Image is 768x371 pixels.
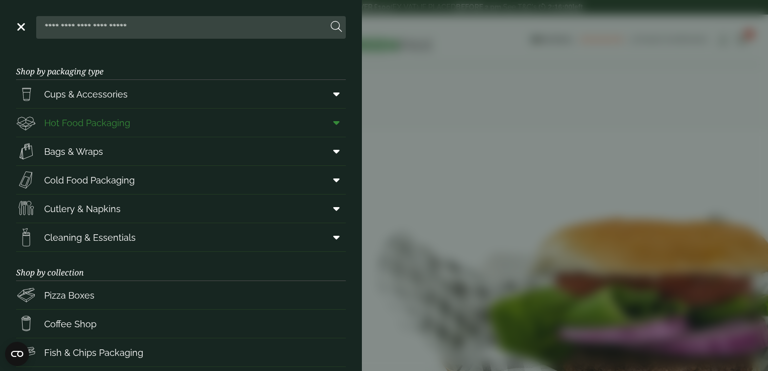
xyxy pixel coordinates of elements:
span: Fish & Chips Packaging [44,346,143,359]
a: Fish & Chips Packaging [16,338,346,366]
img: PintNhalf_cup.svg [16,84,36,104]
img: Pizza_boxes.svg [16,285,36,305]
span: Cleaning & Essentials [44,231,136,244]
img: HotDrink_paperCup.svg [16,314,36,334]
img: Sandwich_box.svg [16,170,36,190]
h3: Shop by packaging type [16,51,346,80]
img: Deli_box.svg [16,113,36,133]
span: Coffee Shop [44,317,97,331]
span: Cutlery & Napkins [44,202,121,216]
h3: Shop by collection [16,252,346,281]
img: Cutlery.svg [16,199,36,219]
span: Bags & Wraps [44,145,103,158]
button: Open CMP widget [5,342,29,366]
span: Cups & Accessories [44,87,128,101]
a: Cold Food Packaging [16,166,346,194]
a: Cups & Accessories [16,80,346,108]
a: Cutlery & Napkins [16,195,346,223]
img: open-wipe.svg [16,227,36,247]
img: Paper_carriers.svg [16,141,36,161]
a: Pizza Boxes [16,281,346,309]
a: Coffee Shop [16,310,346,338]
a: Cleaning & Essentials [16,223,346,251]
a: Bags & Wraps [16,137,346,165]
a: Hot Food Packaging [16,109,346,137]
span: Hot Food Packaging [44,116,130,130]
span: Cold Food Packaging [44,173,135,187]
span: Pizza Boxes [44,289,94,302]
